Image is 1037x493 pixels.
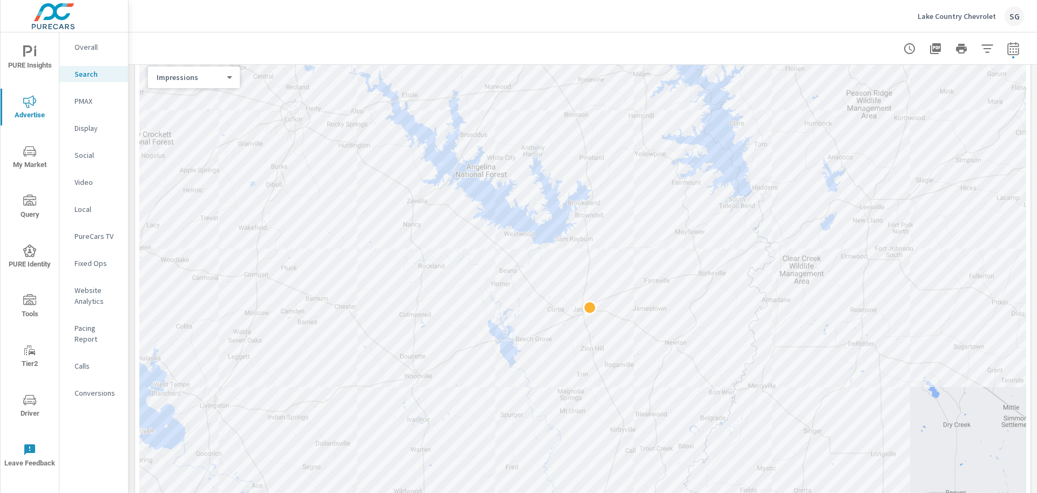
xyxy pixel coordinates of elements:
[75,42,119,52] p: Overall
[951,38,972,59] button: Print Report
[59,174,128,190] div: Video
[59,201,128,217] div: Local
[4,195,56,221] span: Query
[75,69,119,79] p: Search
[4,394,56,420] span: Driver
[157,72,223,82] p: Impressions
[75,285,119,307] p: Website Analytics
[1,32,59,480] div: nav menu
[59,66,128,82] div: Search
[4,145,56,171] span: My Market
[75,388,119,398] p: Conversions
[918,11,996,21] p: Lake Country Chevrolet
[59,120,128,136] div: Display
[75,123,119,134] p: Display
[4,45,56,72] span: PURE Insights
[59,385,128,401] div: Conversions
[4,244,56,271] span: PURE Identity
[59,39,128,55] div: Overall
[75,361,119,371] p: Calls
[148,72,231,83] div: Impressions
[977,38,998,59] button: Apply Filters
[59,255,128,271] div: Fixed Ops
[59,282,128,309] div: Website Analytics
[1005,6,1024,26] div: SG
[925,38,946,59] button: "Export Report to PDF"
[59,358,128,374] div: Calls
[59,320,128,347] div: Pacing Report
[4,443,56,470] span: Leave Feedback
[75,323,119,344] p: Pacing Report
[59,228,128,244] div: PureCars TV
[75,150,119,161] p: Social
[4,95,56,122] span: Advertise
[75,96,119,106] p: PMAX
[75,177,119,188] p: Video
[75,204,119,215] p: Local
[4,294,56,321] span: Tools
[1002,38,1024,59] button: Select Date Range
[59,93,128,109] div: PMAX
[59,147,128,163] div: Social
[75,258,119,269] p: Fixed Ops
[4,344,56,370] span: Tier2
[75,231,119,242] p: PureCars TV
